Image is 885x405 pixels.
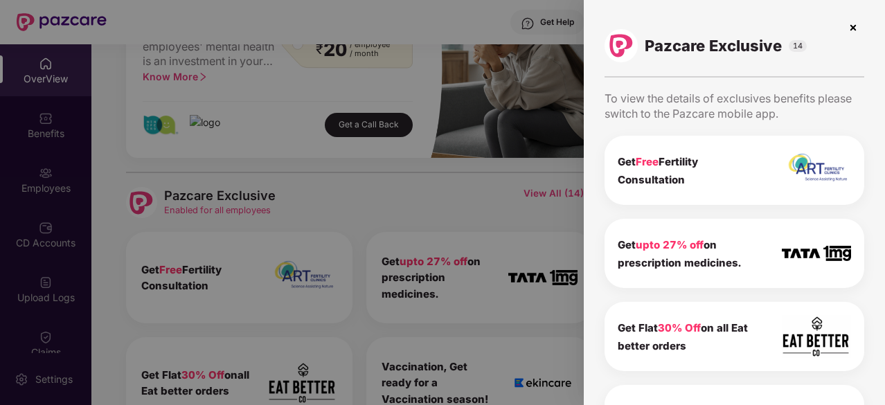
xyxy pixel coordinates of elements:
[636,155,659,168] span: Free
[782,315,851,357] img: icon
[782,152,851,189] img: icon
[782,246,851,262] img: icon
[605,91,852,120] span: To view the details of exclusives benefits please switch to the Pazcare mobile app.
[636,238,704,251] span: upto 27% off
[618,238,741,269] b: Get on prescription medicines.
[645,36,782,55] span: Pazcare Exclusive
[789,40,807,52] span: 14
[658,321,701,334] span: 30% Off
[618,321,748,352] b: Get Flat on all Eat better orders
[842,17,864,39] img: svg+xml;base64,PHN2ZyBpZD0iQ3Jvc3MtMzJ4MzIiIHhtbG5zPSJodHRwOi8vd3d3LnczLm9yZy8yMDAwL3N2ZyIgd2lkdG...
[618,155,698,186] b: Get Fertility Consultation
[609,34,633,57] img: logo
